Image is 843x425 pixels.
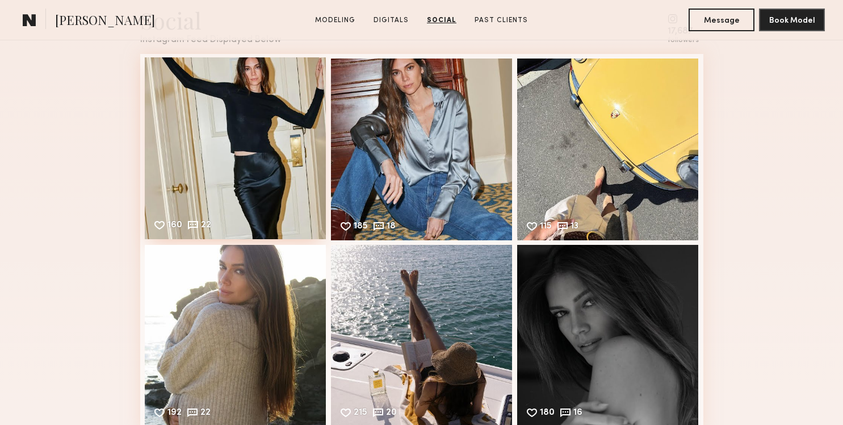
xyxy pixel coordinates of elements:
button: Book Model [759,9,825,31]
a: Book Model [759,15,825,24]
a: Digitals [369,15,413,26]
a: Social [422,15,461,26]
div: 160 [167,221,182,231]
span: [PERSON_NAME] [55,11,155,31]
div: 22 [200,409,211,419]
div: 185 [354,222,368,232]
div: 13 [571,222,578,232]
div: 215 [354,409,367,419]
div: 22 [201,221,211,231]
div: 180 [540,409,555,419]
div: 115 [540,222,552,232]
div: 18 [387,222,396,232]
div: 20 [386,409,397,419]
button: Message [689,9,754,31]
div: followers [668,36,699,45]
a: Modeling [311,15,360,26]
div: 192 [167,409,182,419]
div: 16 [573,409,582,419]
a: Past Clients [470,15,532,26]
